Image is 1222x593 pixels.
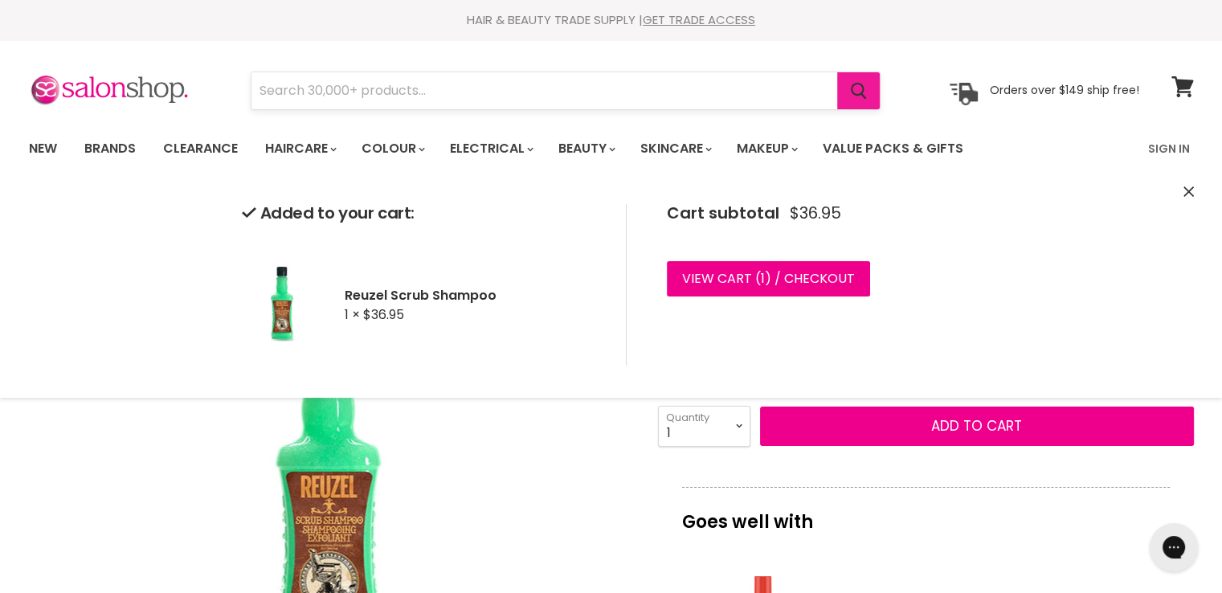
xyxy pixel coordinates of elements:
[837,72,880,109] button: Search
[151,132,250,166] a: Clearance
[242,204,600,223] h2: Added to your cart:
[253,132,346,166] a: Haircare
[1142,517,1206,577] iframe: Gorgias live chat messenger
[17,125,1057,172] ul: Main menu
[1183,184,1194,201] button: Close
[345,305,360,324] span: 1 ×
[438,132,543,166] a: Electrical
[667,261,870,296] a: View cart (1) / Checkout
[761,269,765,288] span: 1
[363,305,404,324] span: $36.95
[667,202,779,224] span: Cart subtotal
[725,132,807,166] a: Makeup
[242,245,322,366] img: Reuzel Scrub Shampoo
[9,12,1214,28] div: HAIR & BEAUTY TRADE SUPPLY |
[643,11,755,28] a: GET TRADE ACCESS
[251,72,881,110] form: Product
[628,132,721,166] a: Skincare
[9,125,1214,172] nav: Main
[17,132,69,166] a: New
[546,132,625,166] a: Beauty
[1138,132,1200,166] a: Sign In
[658,406,750,446] select: Quantity
[811,132,975,166] a: Value Packs & Gifts
[251,72,837,109] input: Search
[345,287,600,304] h2: Reuzel Scrub Shampoo
[790,204,841,223] span: $36.95
[72,132,148,166] a: Brands
[760,407,1194,447] button: Add to cart
[931,416,1022,436] span: Add to cart
[990,83,1139,97] p: Orders over $149 ship free!
[682,487,1170,540] p: Goes well with
[349,132,435,166] a: Colour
